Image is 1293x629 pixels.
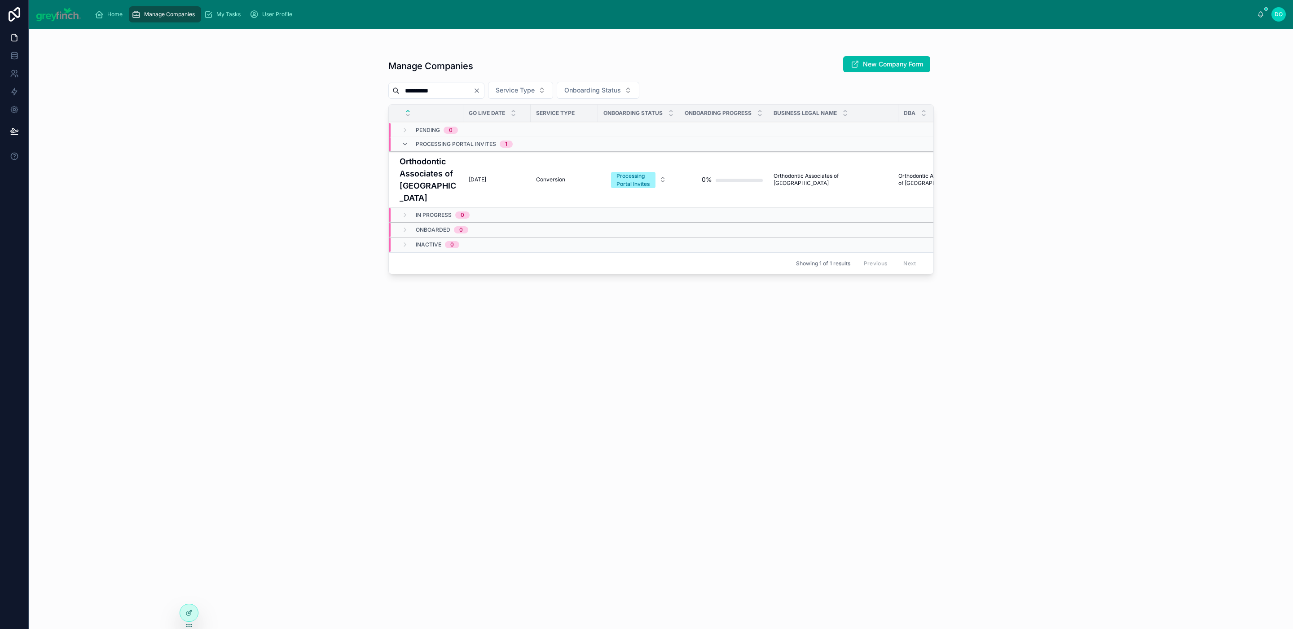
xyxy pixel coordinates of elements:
[774,172,893,187] a: Orthodontic Associates of [GEOGRAPHIC_DATA]
[488,82,553,99] button: Select Button
[400,155,458,204] a: Orthodontic Associates of [GEOGRAPHIC_DATA]
[144,11,195,18] span: Manage Companies
[469,176,525,183] a: [DATE]
[616,172,650,188] div: Processing Portal Invites
[557,82,639,99] button: Select Button
[92,6,129,22] a: Home
[129,6,201,22] a: Manage Companies
[450,241,454,248] div: 0
[449,127,453,134] div: 0
[416,141,496,148] span: Processing Portal Invites
[536,176,593,183] a: Conversion
[461,211,464,219] div: 0
[904,110,915,117] span: DBA
[416,226,450,233] span: Onboarded
[863,60,923,69] span: New Company Form
[774,110,837,117] span: Business Legal Name
[459,226,463,233] div: 0
[107,11,123,18] span: Home
[685,171,763,189] a: 0%
[505,141,507,148] div: 1
[496,86,535,95] span: Service Type
[416,241,441,248] span: Inactive
[201,6,247,22] a: My Tasks
[1275,11,1283,18] span: DO
[796,260,850,267] span: Showing 1 of 1 results
[469,176,486,183] span: [DATE]
[603,110,663,117] span: Onboarding Status
[247,6,299,22] a: User Profile
[416,127,440,134] span: Pending
[469,110,505,117] span: Go Live Date
[36,7,81,22] img: App logo
[88,4,1258,24] div: scrollable content
[604,167,673,192] button: Select Button
[564,86,621,95] span: Onboarding Status
[536,110,575,117] span: Service Type
[898,172,962,187] a: Orthodontic Associates of [GEOGRAPHIC_DATA]
[262,11,292,18] span: User Profile
[603,167,674,192] a: Select Button
[702,171,712,189] div: 0%
[216,11,241,18] span: My Tasks
[843,56,930,72] button: New Company Form
[388,60,473,72] h1: Manage Companies
[416,211,452,219] span: In Progress
[685,110,752,117] span: Onboarding Progress
[536,176,565,183] span: Conversion
[473,87,484,94] button: Clear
